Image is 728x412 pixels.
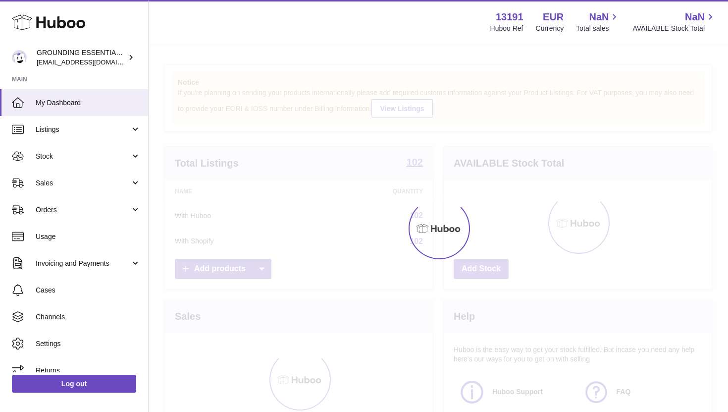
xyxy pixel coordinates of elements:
[536,24,564,33] div: Currency
[36,205,130,215] span: Orders
[36,339,141,349] span: Settings
[36,152,130,161] span: Stock
[36,125,130,134] span: Listings
[543,10,564,24] strong: EUR
[12,50,27,65] img: espenwkopperud@gmail.com
[12,375,136,393] a: Log out
[490,24,523,33] div: Huboo Ref
[36,178,130,188] span: Sales
[632,10,716,33] a: NaN AVAILABLE Stock Total
[576,10,620,33] a: NaN Total sales
[589,10,609,24] span: NaN
[632,24,716,33] span: AVAILABLE Stock Total
[36,232,141,241] span: Usage
[36,286,141,295] span: Cases
[496,10,523,24] strong: 13191
[36,98,141,108] span: My Dashboard
[36,366,141,375] span: Returns
[36,312,141,322] span: Channels
[37,48,126,67] div: GROUNDING ESSENTIALS INTERNATIONAL SLU
[685,10,705,24] span: NaN
[576,24,620,33] span: Total sales
[36,259,130,268] span: Invoicing and Payments
[37,58,146,66] span: [EMAIL_ADDRESS][DOMAIN_NAME]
